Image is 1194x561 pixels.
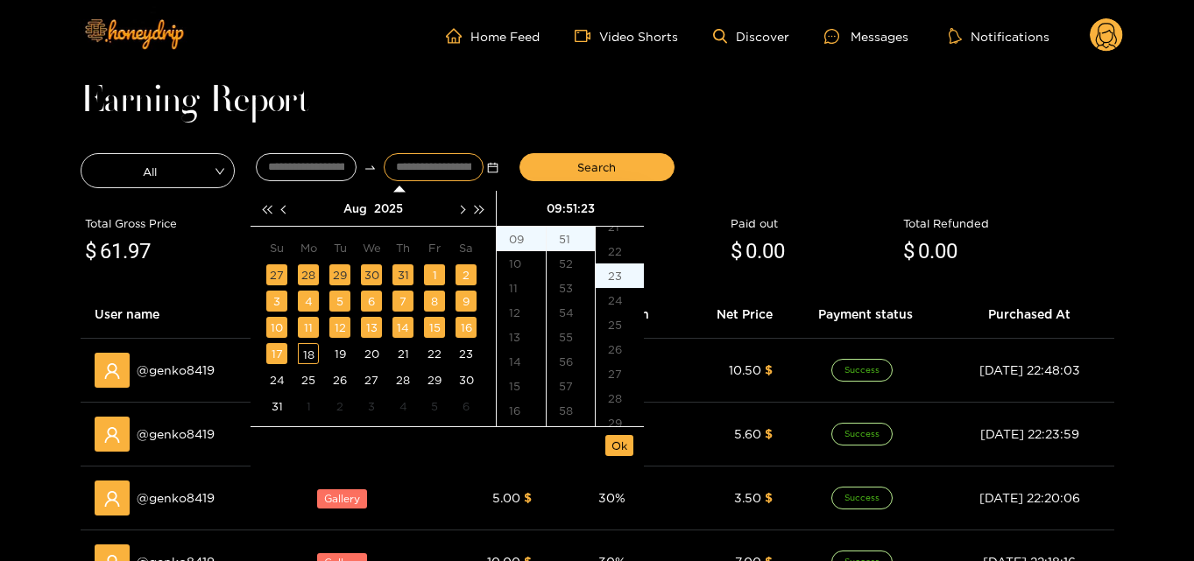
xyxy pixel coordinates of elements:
[123,239,151,263] span: .97
[575,28,678,44] a: Video Shorts
[547,251,595,276] div: 52
[387,234,419,262] th: Th
[504,191,637,226] div: 09:51:23
[824,26,908,46] div: Messages
[497,300,546,325] div: 12
[734,427,761,440] span: 5.60
[424,369,445,390] div: 29
[547,227,595,251] div: 51
[765,427,773,440] span: $
[745,239,757,263] span: 0
[137,488,215,508] span: @ genko8419
[356,314,387,340] td: 2025-08-13
[596,263,644,288] div: 23
[424,291,445,312] div: 8
[137,424,215,444] span: @ genko8419
[103,490,121,508] span: user
[329,369,350,390] div: 26
[831,487,893,509] span: Success
[361,343,382,364] div: 20
[419,262,450,288] td: 2025-08-01
[293,314,324,340] td: 2025-08-11
[392,291,413,312] div: 7
[598,491,625,504] span: 30 %
[450,367,482,393] td: 2025-08-30
[497,227,546,251] div: 09
[456,343,477,364] div: 23
[81,158,235,183] span: All
[596,312,644,337] div: 25
[293,288,324,314] td: 2025-08-04
[497,251,546,276] div: 10
[261,367,293,393] td: 2025-08-24
[261,340,293,367] td: 2025-08-17
[298,317,319,338] div: 11
[596,239,644,263] div: 22
[918,239,929,263] span: 0
[456,317,477,338] div: 16
[456,264,477,285] div: 2
[945,291,1114,339] th: Purchased At
[81,291,272,339] th: User name
[678,291,787,339] th: Net Price
[980,427,1079,440] span: [DATE] 22:23:59
[356,262,387,288] td: 2025-07-30
[85,214,292,232] div: Total Gross Price
[450,314,482,340] td: 2025-08-16
[605,435,633,456] button: Ok
[979,363,1080,376] span: [DATE] 22:48:03
[298,369,319,390] div: 25
[519,153,675,181] button: Search
[293,367,324,393] td: 2025-08-25
[324,393,356,419] td: 2025-09-02
[392,264,413,285] div: 31
[596,288,644,312] div: 24
[329,343,350,364] div: 19
[765,491,773,504] span: $
[575,28,599,44] span: video-camera
[424,264,445,285] div: 1
[524,491,532,504] span: $
[298,343,319,364] div: 18
[392,317,413,338] div: 14
[261,393,293,419] td: 2025-08-31
[329,396,350,417] div: 2
[497,276,546,300] div: 11
[356,288,387,314] td: 2025-08-06
[456,291,477,312] div: 9
[298,396,319,417] div: 1
[929,239,957,263] span: .00
[596,386,644,410] div: 28
[729,363,761,376] span: 10.50
[497,349,546,374] div: 14
[611,437,627,454] span: Ok
[903,214,1110,232] div: Total Refunded
[497,398,546,423] div: 16
[787,291,945,339] th: Payment status
[577,158,616,176] span: Search
[757,239,785,263] span: .00
[419,340,450,367] td: 2025-08-22
[85,235,96,269] span: $
[324,288,356,314] td: 2025-08-05
[266,343,287,364] div: 17
[547,423,595,447] div: 59
[293,234,324,262] th: Mo
[361,291,382,312] div: 6
[596,361,644,386] div: 27
[329,317,350,338] div: 12
[424,343,445,364] div: 22
[419,288,450,314] td: 2025-08-08
[266,396,287,417] div: 31
[324,367,356,393] td: 2025-08-26
[387,367,419,393] td: 2025-08-28
[293,340,324,367] td: 2025-08-18
[387,288,419,314] td: 2025-08-07
[317,489,367,508] span: Gallery
[497,325,546,349] div: 13
[361,396,382,417] div: 3
[450,262,482,288] td: 2025-08-02
[450,288,482,314] td: 2025-08-09
[324,340,356,367] td: 2025-08-19
[329,291,350,312] div: 5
